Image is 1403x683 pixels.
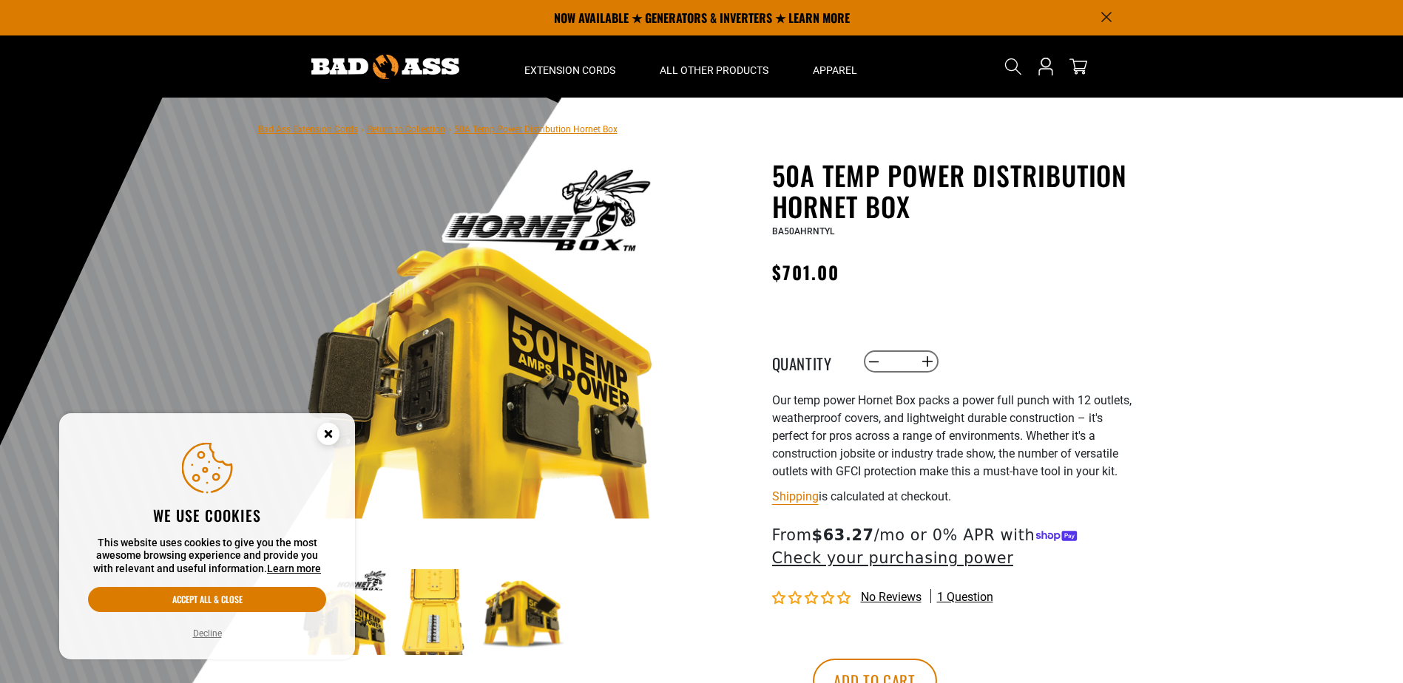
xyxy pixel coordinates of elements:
span: 1 question [937,589,993,605]
summary: Extension Cords [502,35,638,98]
p: This website uses cookies to give you the most awesome browsing experience and provide you with r... [88,537,326,576]
summary: Apparel [791,35,879,98]
summary: All Other Products [638,35,791,98]
label: Quantity [772,352,846,371]
span: › [448,124,451,135]
span: BA50AHRNTYL [772,226,834,237]
span: $701.00 [772,259,840,285]
h2: We use cookies [88,506,326,525]
span: Apparel [813,64,857,77]
span: No reviews [861,590,922,604]
button: Accept all & close [88,587,326,612]
h1: 50A Temp Power Distribution Hornet Box [772,160,1135,222]
span: Extension Cords [524,64,615,77]
img: Bad Ass Extension Cords [311,55,459,79]
nav: breadcrumbs [258,120,618,137]
a: Shipping [772,489,819,503]
div: is calculated at checkout. [772,486,1135,506]
a: Learn more [267,563,321,574]
a: Bad Ass Extension Cords [258,124,358,135]
span: All Other Products [660,64,768,77]
button: Decline [189,626,226,641]
span: Our temp power Hornet Box packs a power full punch with 12 outlets, weatherproof covers, and ligh... [772,393,1132,478]
span: 0.00 stars [772,591,853,605]
aside: Cookie Consent [59,413,355,660]
summary: Search [1001,55,1025,78]
span: 50A Temp Power Distribution Hornet Box [454,124,618,135]
a: Return to Collection [367,124,445,135]
span: › [361,124,364,135]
